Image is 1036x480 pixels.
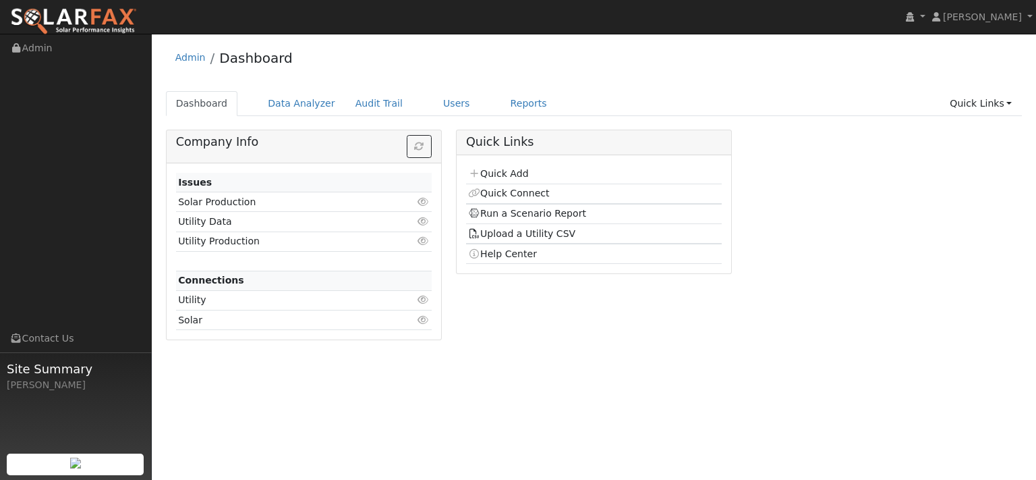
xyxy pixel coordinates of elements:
[258,91,345,116] a: Data Analyzer
[418,197,430,207] i: Click to view
[468,228,575,239] a: Upload a Utility CSV
[418,236,430,246] i: Click to view
[943,11,1022,22] span: [PERSON_NAME]
[418,295,430,304] i: Click to view
[7,378,144,392] div: [PERSON_NAME]
[7,360,144,378] span: Site Summary
[176,290,391,310] td: Utility
[178,177,212,188] strong: Issues
[500,91,557,116] a: Reports
[176,311,391,330] td: Solar
[176,192,391,212] td: Solar Production
[176,135,432,149] h5: Company Info
[176,232,391,251] td: Utility Production
[10,7,137,36] img: SolarFax
[418,315,430,325] i: Click to view
[468,168,528,179] a: Quick Add
[175,52,206,63] a: Admin
[468,188,549,198] a: Quick Connect
[418,217,430,226] i: Click to view
[466,135,722,149] h5: Quick Links
[178,275,244,286] strong: Connections
[219,50,293,66] a: Dashboard
[345,91,413,116] a: Audit Trail
[70,458,81,469] img: retrieve
[166,91,238,116] a: Dashboard
[433,91,480,116] a: Users
[940,91,1022,116] a: Quick Links
[468,248,537,259] a: Help Center
[468,208,586,219] a: Run a Scenario Report
[176,212,391,232] td: Utility Data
